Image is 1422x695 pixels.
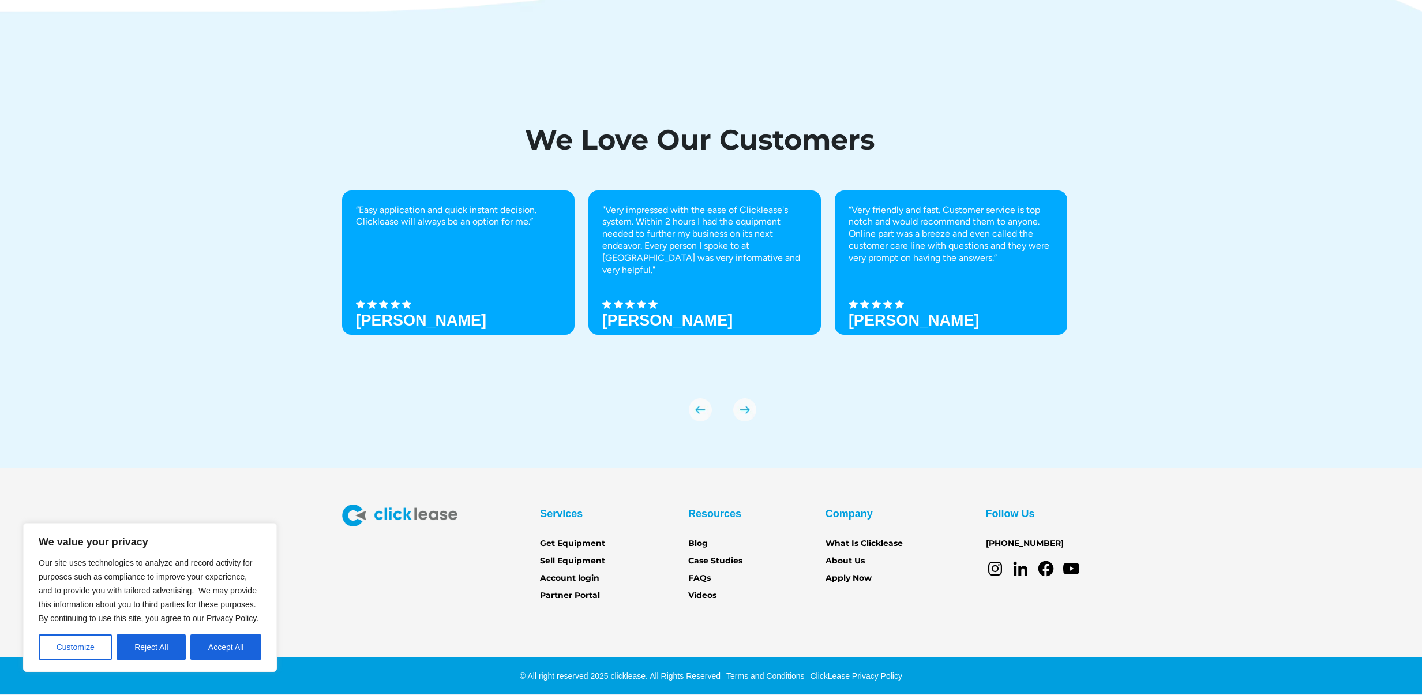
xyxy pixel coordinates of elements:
[849,312,980,329] h3: [PERSON_NAME]
[588,190,821,375] div: 2 of 8
[39,558,258,623] span: Our site uses technologies to analyze and record activity for purposes such as compliance to impr...
[342,190,1080,421] div: carousel
[367,300,377,309] img: Black star icon
[614,300,623,309] img: Black star icon
[733,398,756,421] img: arrow Icon
[190,634,261,660] button: Accept All
[342,126,1057,154] h1: We Love Our Customers
[826,572,872,585] a: Apply Now
[602,312,733,329] strong: [PERSON_NAME]
[835,190,1067,375] div: 3 of 8
[688,537,708,550] a: Blog
[688,572,711,585] a: FAQs
[540,537,605,550] a: Get Equipment
[356,204,561,229] p: “Easy application and quick instant decision. Clicklease will always be an option for me.”
[688,555,742,567] a: Case Studies
[356,312,487,329] h3: [PERSON_NAME]
[826,505,873,523] div: Company
[117,634,186,660] button: Reject All
[520,670,721,682] div: © All right reserved 2025 clicklease. All Rights Reserved
[689,398,712,421] img: arrow Icon
[826,555,865,567] a: About Us
[540,555,605,567] a: Sell Equipment
[689,398,712,421] div: previous slide
[826,537,903,550] a: What Is Clicklease
[540,589,600,602] a: Partner Portal
[807,671,902,681] a: ClickLease Privacy Policy
[883,300,892,309] img: Black star icon
[723,671,804,681] a: Terms and Conditions
[391,300,400,309] img: Black star icon
[540,572,599,585] a: Account login
[648,300,658,309] img: Black star icon
[849,300,858,309] img: Black star icon
[688,505,741,523] div: Resources
[986,505,1035,523] div: Follow Us
[602,300,611,309] img: Black star icon
[872,300,881,309] img: Black star icon
[356,300,365,309] img: Black star icon
[342,505,457,526] img: Clicklease logo
[733,398,756,421] div: next slide
[860,300,869,309] img: Black star icon
[379,300,388,309] img: Black star icon
[895,300,904,309] img: Black star icon
[849,204,1053,264] p: “Very friendly and fast. Customer service is top notch and would recommend them to anyone. Online...
[625,300,635,309] img: Black star icon
[637,300,646,309] img: Black star icon
[39,535,261,549] p: We value your privacy
[23,523,277,672] div: We value your privacy
[986,537,1064,550] a: [PHONE_NUMBER]
[39,634,112,660] button: Customize
[342,190,575,375] div: 1 of 8
[602,204,807,276] p: "Very impressed with the ease of Clicklease's system. Within 2 hours I had the equipment needed t...
[540,505,583,523] div: Services
[402,300,411,309] img: Black star icon
[688,589,716,602] a: Videos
